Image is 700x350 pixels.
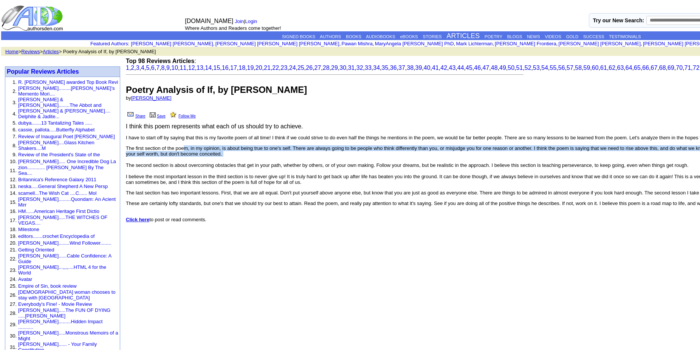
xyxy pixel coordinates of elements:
font: Poetry Analysis of If, by [PERSON_NAME] [126,85,307,95]
a: NEWS [527,34,540,39]
a: [PERSON_NAME].....The FUN OF DYING .....[PERSON_NAME] [18,307,110,319]
a: Articles [43,49,59,54]
a: 24 [289,65,296,71]
font: 26. [10,292,17,298]
a: Milestone [18,227,39,232]
a: TESTIMONIALS [609,34,641,39]
font: [DOMAIN_NAME] [185,18,233,24]
a: Click here [126,217,149,222]
img: alert.jpg [170,112,177,117]
a: 64 [626,65,632,71]
a: [PERSON_NAME] [PERSON_NAME] [PERSON_NAME] [215,41,339,46]
a: 4 [141,65,144,71]
a: 69 [667,65,674,71]
font: i [558,42,558,46]
a: 29 [331,65,338,71]
font: 23. [10,267,17,273]
font: 21. [10,247,17,253]
a: [PERSON_NAME] & [PERSON_NAME]........The Abbot and [18,97,101,108]
a: 60 [592,65,599,71]
a: BOOKS [346,34,361,39]
a: Getting Oriented [18,247,54,253]
a: 72 [693,65,700,71]
font: 29. [10,322,17,327]
a: VIDEOS [545,34,561,39]
a: Review of Inaugural Poet [PERSON_NAME] [18,134,115,139]
font: 16. [10,208,17,214]
label: Try our New Search: [593,17,644,23]
a: Featured Authors [90,41,128,46]
a: [PERSON_NAME]...,,,,....HTML 4 for the World [18,264,106,276]
a: BLOGS [507,34,522,39]
a: 67 [650,65,657,71]
a: R. [PERSON_NAME] awarded Top Book Revi [18,79,118,85]
font: 11. [10,168,17,173]
a: Share [126,114,146,118]
a: 57 [567,65,573,71]
a: Pawan Mishra [341,41,372,46]
a: 17 [230,65,237,71]
font: 4. [12,111,17,117]
a: [PERSON_NAME].....THE WITCHES OF VEGAS.... [18,214,107,226]
a: Login [245,19,257,24]
font: 20. [10,240,17,246]
a: 13 [197,65,203,71]
a: 70 [676,65,683,71]
a: [PERSON_NAME].........[PERSON_NAME]'s Memento Mori.... [18,85,115,97]
a: 1 [126,65,129,71]
a: 27 [314,65,321,71]
a: 33 [365,65,372,71]
a: 50 [508,65,514,71]
a: [PERSON_NAME]........Wind Follower........ [18,240,111,246]
a: 54 [541,65,548,71]
a: 19 [247,65,254,71]
a: 15 [213,65,220,71]
a: eBOOKS [400,34,418,39]
a: 53 [533,65,540,71]
a: 62 [609,65,615,71]
font: 2. [12,88,17,94]
font: 22. [10,256,17,262]
a: zion............. [PERSON_NAME] By The Sea.... [18,165,104,176]
a: 59 [583,65,590,71]
a: 42 [440,65,447,71]
a: 39 [415,65,422,71]
a: 41 [432,65,439,71]
a: Review of the President's State of the [18,152,100,157]
font: 31. [10,344,17,350]
font: | [235,19,260,24]
a: Mark Lichterman [456,41,492,46]
a: Everybody's Fine! - Movie Review [18,301,92,307]
font: 17. [10,217,17,223]
font: 10. [10,159,17,164]
a: Empire of Sin, book review [18,283,77,289]
font: I think this poem represents what each of us should try to achieve. [126,123,303,130]
a: dubya.......13 Tantalizing Tales ..... [18,120,92,126]
a: GOLD [566,34,579,39]
a: [PERSON_NAME].........Hidden Impact ........... [18,319,102,330]
font: 1. [12,79,17,85]
a: AUDIOBOOKS [366,34,395,39]
a: 20 [256,65,262,71]
a: MaryAngela [PERSON_NAME] PhD [375,41,454,46]
font: 18. [10,227,17,232]
a: 26 [306,65,313,71]
font: i [214,42,215,46]
a: 38 [407,65,413,71]
a: cassie, pallota.....Butterfly Alphabet [18,127,94,133]
font: 13. [10,183,17,189]
a: 44 [457,65,464,71]
a: scamell...The Wish Cat ....C...... Mol [18,190,96,196]
a: [PERSON_NAME] [131,95,172,101]
a: editors.......crochet Encyclopedia of [18,233,94,239]
font: 3. [12,100,17,105]
a: Avatar [18,276,32,282]
a: Follow Me [169,114,196,118]
font: 12. [10,177,17,182]
a: 18 [238,65,245,71]
a: STORIES [423,34,442,39]
a: 34 [373,65,380,71]
font: 5. [12,120,17,126]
